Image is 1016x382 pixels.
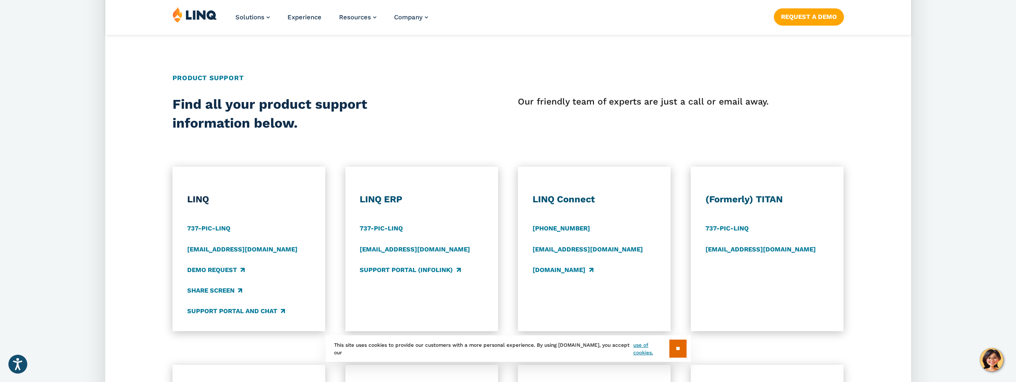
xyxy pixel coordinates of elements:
[339,13,376,21] a: Resources
[187,286,242,295] a: Share Screen
[187,265,245,275] a: Demo Request
[172,73,844,83] h2: Product Support
[705,194,829,205] h3: (Formerly) TITAN
[187,224,230,233] a: 737-PIC-LINQ
[394,13,423,21] span: Company
[187,307,285,316] a: Support Portal and Chat
[394,13,428,21] a: Company
[533,265,593,275] a: [DOMAIN_NAME]
[287,13,321,21] a: Experience
[235,7,428,34] nav: Primary Navigation
[360,194,483,205] h3: LINQ ERP
[172,95,441,133] h2: Find all your product support information below.
[235,13,270,21] a: Solutions
[518,95,844,108] p: Our friendly team of experts are just a call or email away.
[533,224,590,233] a: [PHONE_NUMBER]
[980,348,1003,372] button: Hello, have a question? Let’s chat.
[326,335,691,362] div: This site uses cookies to provide our customers with a more personal experience. By using [DOMAIN...
[360,265,460,275] a: Support Portal (Infolink)
[773,7,844,25] nav: Button Navigation
[705,245,816,254] a: [EMAIL_ADDRESS][DOMAIN_NAME]
[360,245,470,254] a: [EMAIL_ADDRESS][DOMAIN_NAME]
[705,224,749,233] a: 737-PIC-LINQ
[172,7,217,23] img: LINQ | K‑12 Software
[533,245,643,254] a: [EMAIL_ADDRESS][DOMAIN_NAME]
[235,13,264,21] span: Solutions
[773,8,844,25] a: Request a Demo
[533,194,656,205] h3: LINQ Connect
[633,341,669,356] a: use of cookies.
[187,245,298,254] a: [EMAIL_ADDRESS][DOMAIN_NAME]
[339,13,371,21] span: Resources
[360,224,403,233] a: 737-PIC-LINQ
[187,194,311,205] h3: LINQ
